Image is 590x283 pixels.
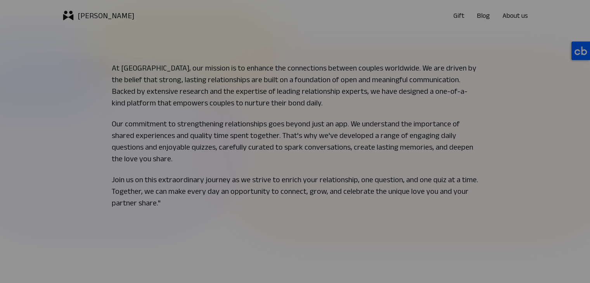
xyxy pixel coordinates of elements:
[78,10,134,21] p: [PERSON_NAME]
[477,10,490,21] a: Blog
[112,164,478,209] p: Join us on this extraordinary journey as we strive to enrich your relationship, one question, and...
[453,10,464,21] a: Gift
[62,9,74,22] img: logoicon
[502,10,528,21] a: About us
[112,109,478,164] p: Our commitment to strengthening relationships goes beyond just an app. We understand the importan...
[112,62,478,109] p: At [GEOGRAPHIC_DATA], our mission is to enhance the connections between couples worldwide. We are...
[62,9,134,22] a: logoicon[PERSON_NAME]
